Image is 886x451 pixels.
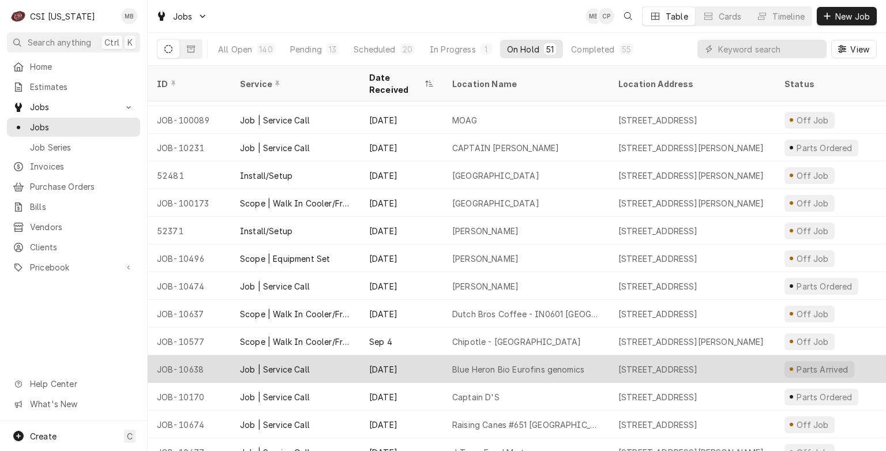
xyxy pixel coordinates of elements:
span: Pricebook [30,261,117,273]
div: Scope | Equipment Set [240,253,330,265]
span: Vendors [30,221,134,233]
a: Jobs [7,118,140,137]
div: MB [585,8,602,24]
div: Dutch Bros Coffee - IN0601 [GEOGRAPHIC_DATA] IN [452,308,600,320]
div: MB [121,8,137,24]
div: JOB-10638 [148,355,231,383]
div: [STREET_ADDRESS][PERSON_NAME] [618,336,764,348]
div: On Hold [507,43,539,55]
div: JOB-10231 [148,134,231,161]
button: New Job [817,7,877,25]
span: View [848,43,872,55]
div: [STREET_ADDRESS][PERSON_NAME] [618,142,764,154]
div: MOAG [452,114,478,126]
div: 140 [259,43,272,55]
span: C [127,430,133,442]
div: Date Received [369,72,422,96]
div: Install/Setup [240,225,292,237]
a: Home [7,57,140,76]
div: JOB-10170 [148,383,231,411]
div: [STREET_ADDRESS] [618,363,698,375]
a: Estimates [7,77,140,96]
div: 52481 [148,161,231,189]
span: Ctrl [104,36,119,48]
button: View [831,40,877,58]
div: Job | Service Call [240,114,310,126]
div: Off Job [795,336,830,348]
div: [GEOGRAPHIC_DATA] [452,170,539,182]
div: [STREET_ADDRESS] [618,308,698,320]
div: Cards [719,10,742,22]
div: Job | Service Call [240,142,310,154]
a: Go to Jobs [151,7,212,26]
div: [DATE] [360,245,443,272]
div: 52371 [148,217,231,245]
div: Off Job [795,197,830,209]
div: 51 [546,43,554,55]
div: [DATE] [360,217,443,245]
div: [DATE] [360,383,443,411]
div: CSI [US_STATE] [30,10,95,22]
div: Job | Service Call [240,363,310,375]
div: Matt Brewington's Avatar [585,8,602,24]
div: [STREET_ADDRESS] [618,114,698,126]
div: Parts Ordered [795,280,854,292]
div: JOB-10496 [148,245,231,272]
a: Purchase Orders [7,177,140,196]
a: Go to What's New [7,394,140,414]
a: Go to Jobs [7,97,140,116]
div: [STREET_ADDRESS] [618,253,698,265]
div: CSI Kentucky's Avatar [10,8,27,24]
div: [STREET_ADDRESS] [618,280,698,292]
div: [PERSON_NAME] [452,253,519,265]
div: 1 [483,43,490,55]
span: Bills [30,201,134,213]
div: Install/Setup [240,170,292,182]
span: New Job [833,10,872,22]
div: Scope | Walk In Cooler/Freezer Install [240,308,351,320]
div: 20 [403,43,412,55]
div: Table [666,10,688,22]
div: [DATE] [360,411,443,438]
span: Invoices [30,160,134,172]
div: Scheduled [354,43,395,55]
div: 13 [329,43,336,55]
div: Off Job [795,308,830,320]
a: Go to Pricebook [7,258,140,277]
div: JOB-10674 [148,411,231,438]
div: Off Job [795,419,830,431]
div: [DATE] [360,300,443,328]
div: JOB-10637 [148,300,231,328]
div: Location Name [452,78,598,90]
div: [DATE] [360,134,443,161]
span: Help Center [30,378,133,390]
div: Scope | Walk In Cooler/Freezer Install [240,336,351,348]
div: Job | Service Call [240,280,310,292]
div: [STREET_ADDRESS] [618,419,698,431]
span: Jobs [30,121,134,133]
span: Estimates [30,81,134,93]
div: [STREET_ADDRESS][PERSON_NAME] [618,170,764,182]
span: Home [30,61,134,73]
div: 55 [622,43,631,55]
div: All Open [218,43,252,55]
span: Clients [30,241,134,253]
a: Bills [7,197,140,216]
div: Raising Canes #651 [GEOGRAPHIC_DATA] [452,419,600,431]
div: [DATE] [360,355,443,383]
a: Go to Help Center [7,374,140,393]
input: Keyword search [718,40,821,58]
div: Parts Ordered [795,142,854,154]
div: Job | Service Call [240,391,310,403]
div: In Progress [430,43,476,55]
span: K [127,36,133,48]
div: CAPTAIN [PERSON_NAME] [452,142,559,154]
div: Blue Heron Bio Eurofins genomics [452,363,584,375]
div: [DATE] [360,161,443,189]
button: Search anythingCtrlK [7,32,140,52]
div: [GEOGRAPHIC_DATA] [452,197,539,209]
a: Clients [7,238,140,257]
span: Purchase Orders [30,181,134,193]
div: JOB-100173 [148,189,231,217]
a: Invoices [7,157,140,176]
